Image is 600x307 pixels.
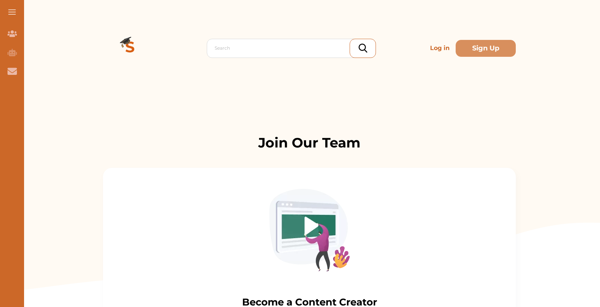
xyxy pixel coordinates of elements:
p: Join Our Team [103,132,516,153]
img: Creator-Image [269,189,350,271]
img: Logo [103,21,157,75]
button: Sign Up [456,40,516,57]
p: Log in [427,41,453,56]
img: search_icon [359,44,367,53]
iframe: HelpCrunch [420,218,592,299]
